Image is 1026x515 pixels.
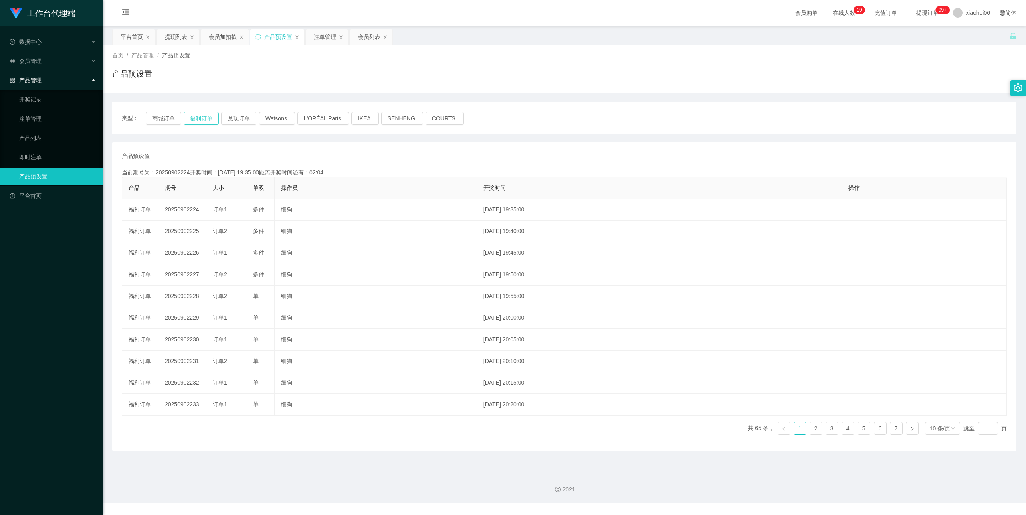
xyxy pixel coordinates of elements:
div: 注单管理 [314,29,336,45]
i: 图标: close [295,35,299,40]
span: 产品预设置 [162,52,190,59]
a: 7 [890,422,902,434]
td: 20250902230 [158,329,206,351]
span: 多件 [253,206,264,213]
span: 单 [253,358,259,364]
td: 福利订单 [122,372,158,394]
td: 20250902231 [158,351,206,372]
span: 操作员 [281,185,298,191]
div: 会员加扣款 [209,29,237,45]
i: 图标: global [1000,10,1005,16]
button: SENHENG. [381,112,423,125]
i: 图标: close [383,35,388,40]
span: 提现订单 [912,10,943,16]
div: 产品预设置 [264,29,292,45]
span: 期号 [165,185,176,191]
td: 20250902228 [158,286,206,307]
a: 1 [794,422,806,434]
i: 图标: left [782,426,786,431]
span: 订单1 [213,379,227,386]
button: IKEA. [351,112,379,125]
span: 多件 [253,228,264,234]
button: 福利订单 [184,112,219,125]
a: 开奖记录 [19,91,96,107]
i: 图标: menu-fold [112,0,139,26]
td: 福利订单 [122,199,158,221]
a: 产品列表 [19,130,96,146]
span: / [157,52,159,59]
div: 2021 [109,485,1020,494]
td: 细狗 [275,351,477,372]
span: 订单2 [213,358,227,364]
td: 20250902232 [158,372,206,394]
button: L'ORÉAL Paris. [297,112,349,125]
div: 10 条/页 [930,422,950,434]
span: 单 [253,379,259,386]
td: 细狗 [275,242,477,264]
span: 产品管理 [131,52,154,59]
td: [DATE] 20:15:00 [477,372,842,394]
sup: 19 [853,6,865,14]
td: 福利订单 [122,242,158,264]
span: 类型： [122,112,146,125]
span: 产品管理 [10,77,42,83]
td: 细狗 [275,199,477,221]
i: 图标: copyright [555,487,561,492]
h1: 工作台代理端 [27,0,75,26]
td: [DATE] 19:45:00 [477,242,842,264]
img: logo.9652507e.png [10,8,22,19]
td: 福利订单 [122,329,158,351]
td: [DATE] 20:10:00 [477,351,842,372]
td: 细狗 [275,221,477,242]
i: 图标: table [10,58,15,64]
a: 2 [810,422,822,434]
i: 图标: appstore-o [10,77,15,83]
span: / [127,52,128,59]
span: 订单2 [213,228,227,234]
td: 福利订单 [122,307,158,329]
span: 操作 [848,185,860,191]
sup: 1052 [935,6,950,14]
td: 细狗 [275,372,477,394]
i: 图标: check-circle-o [10,39,15,45]
i: 图标: unlock [1009,32,1016,40]
li: 下一页 [906,422,919,435]
span: 单 [253,401,259,408]
span: 产品 [129,185,140,191]
span: 会员管理 [10,58,42,64]
td: 20250902225 [158,221,206,242]
button: 兑现订单 [221,112,256,125]
a: 6 [874,422,886,434]
a: 3 [826,422,838,434]
a: 产品预设置 [19,168,96,185]
a: 5 [858,422,870,434]
span: 订单2 [213,293,227,299]
td: [DATE] 20:05:00 [477,329,842,351]
i: 图标: close [339,35,343,40]
td: 细狗 [275,286,477,307]
td: 20250902229 [158,307,206,329]
span: 首页 [112,52,123,59]
a: 图标: dashboard平台首页 [10,188,96,204]
td: [DATE] 20:00:00 [477,307,842,329]
i: 图标: sync [255,34,261,40]
td: 20250902224 [158,199,206,221]
span: 订单1 [213,401,227,408]
a: 即时注单 [19,149,96,165]
p: 9 [859,6,862,14]
td: 20250902226 [158,242,206,264]
td: 福利订单 [122,264,158,286]
div: 提现列表 [165,29,187,45]
span: 单 [253,293,259,299]
span: 在线人数 [829,10,859,16]
span: 订单1 [213,336,227,343]
td: 福利订单 [122,394,158,416]
li: 共 65 条， [748,422,774,435]
span: 订单1 [213,206,227,213]
span: 订单1 [213,249,227,256]
div: 会员列表 [358,29,380,45]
